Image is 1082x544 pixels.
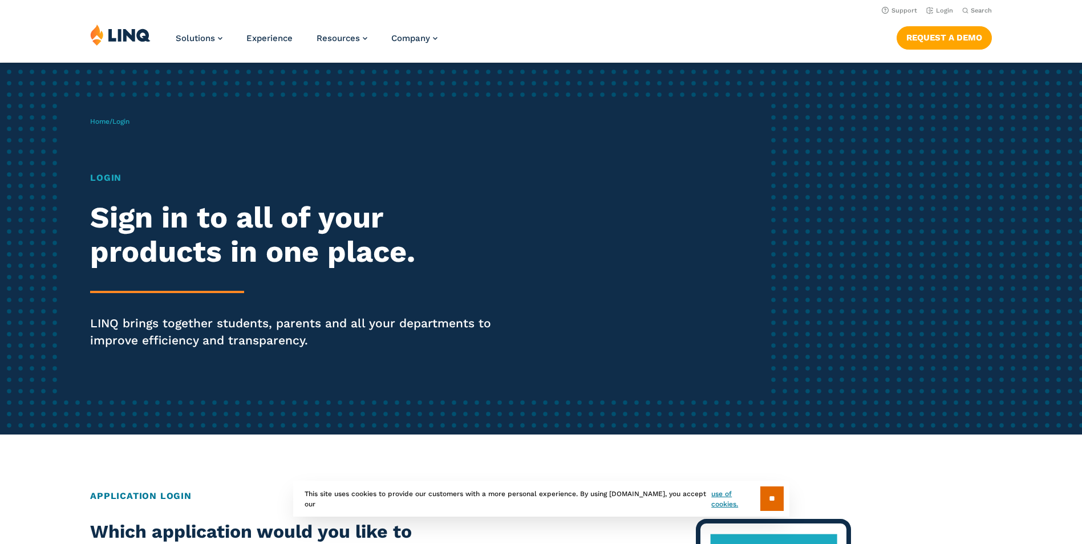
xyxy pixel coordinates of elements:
p: LINQ brings together students, parents and all your departments to improve efficiency and transpa... [90,315,507,349]
nav: Button Navigation [897,24,992,49]
h2: Application Login [90,489,992,503]
span: Login [112,117,129,125]
a: Experience [246,33,293,43]
a: Request a Demo [897,26,992,49]
nav: Primary Navigation [176,24,437,62]
span: / [90,117,129,125]
a: Resources [317,33,367,43]
button: Open Search Bar [962,6,992,15]
h1: Login [90,171,507,185]
span: Company [391,33,430,43]
a: use of cookies. [711,489,760,509]
span: Search [971,7,992,14]
a: Support [882,7,917,14]
span: Resources [317,33,360,43]
img: LINQ | K‑12 Software [90,24,151,46]
div: This site uses cookies to provide our customers with a more personal experience. By using [DOMAIN... [293,481,789,517]
a: Company [391,33,437,43]
a: Home [90,117,110,125]
span: Solutions [176,33,215,43]
a: Login [926,7,953,14]
a: Solutions [176,33,222,43]
h2: Sign in to all of your products in one place. [90,201,507,269]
